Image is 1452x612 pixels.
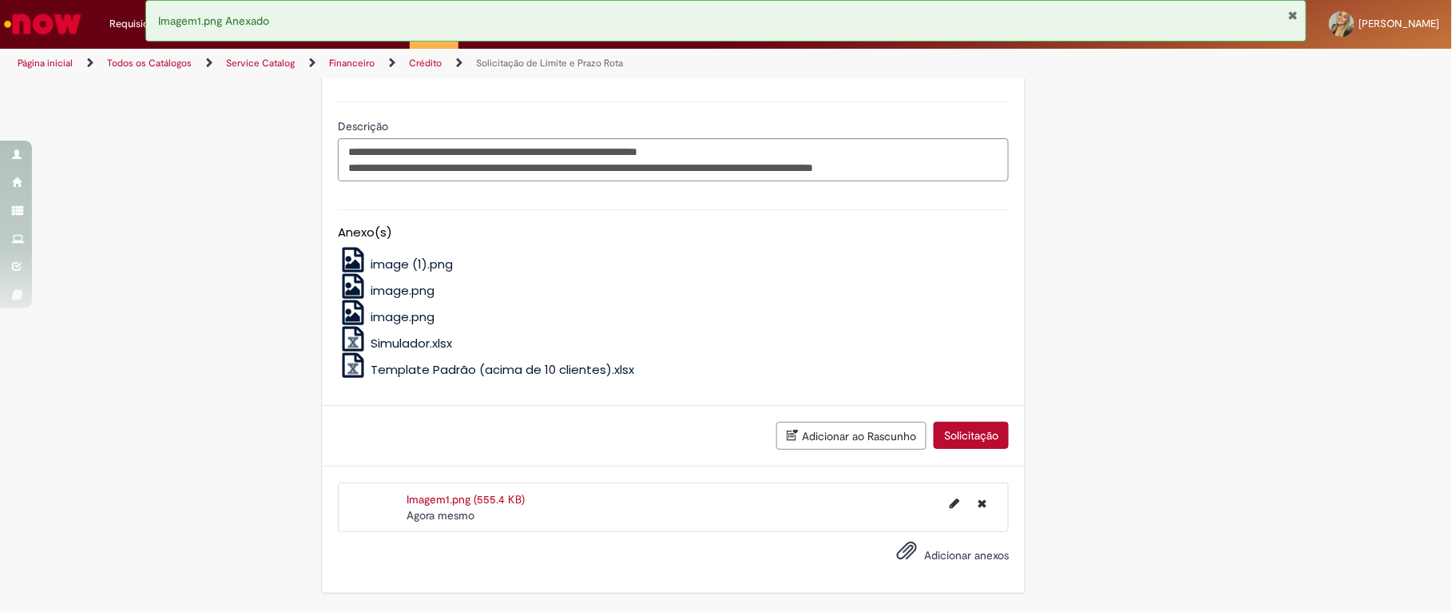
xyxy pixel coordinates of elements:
a: Service Catalog [226,57,295,70]
textarea: Descrição [338,138,1009,182]
a: Solicitação de Limite e Prazo Rota [476,57,623,70]
a: image.png [338,282,435,299]
a: image (1).png [338,256,454,272]
a: image.png [338,308,435,325]
button: Adicionar ao Rascunho [776,422,926,450]
span: Agora mesmo [407,508,474,523]
span: [PERSON_NAME] [1359,17,1440,30]
button: Adicionar anexos [892,536,921,573]
a: Simulador.xlsx [338,335,453,352]
span: Descrição [338,119,391,133]
img: ServiceNow [2,8,84,40]
span: Imagem1.png Anexado [158,14,269,28]
ul: Trilhas de página [12,49,956,78]
span: Template Padrão (acima de 10 clientes).xlsx [371,361,634,378]
span: image.png [371,308,434,325]
a: Template Padrão (acima de 10 clientes).xlsx [338,361,635,378]
span: Simulador.xlsx [371,335,452,352]
span: Requisições [109,16,165,32]
a: Financeiro [329,57,375,70]
h5: Anexo(s) [338,226,1009,240]
a: Crédito [409,57,442,70]
span: Adicionar anexos [924,548,1009,562]
a: Imagem1.png (555.4 KB) [407,492,525,507]
button: Solicitação [934,422,1009,449]
a: Todos os Catálogos [107,57,192,70]
button: Fechar Notificação [1287,9,1298,22]
a: Página inicial [18,57,73,70]
button: Editar nome de arquivo Imagem1.png [940,491,969,517]
time: 01/10/2025 13:20:13 [407,508,474,523]
button: Excluir Imagem1.png [968,491,996,517]
span: image (1).png [371,256,453,272]
span: image.png [371,282,434,299]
